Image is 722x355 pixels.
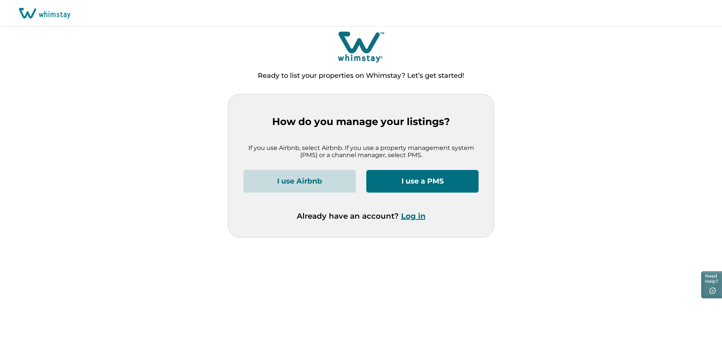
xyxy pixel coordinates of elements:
button: I use a PMS [366,170,479,193]
button: I use Airbnb [243,170,356,193]
p: Ready to list your properties on Whimstay? Let’s get started! [258,72,464,80]
p: If you use Airbnb, select Airbnb. If you use a property management system (PMS) or a channel mana... [243,144,479,159]
p: Already have an account? [297,211,426,221]
p: How do you manage your listings? [243,116,479,128]
button: Log in [401,211,426,221]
